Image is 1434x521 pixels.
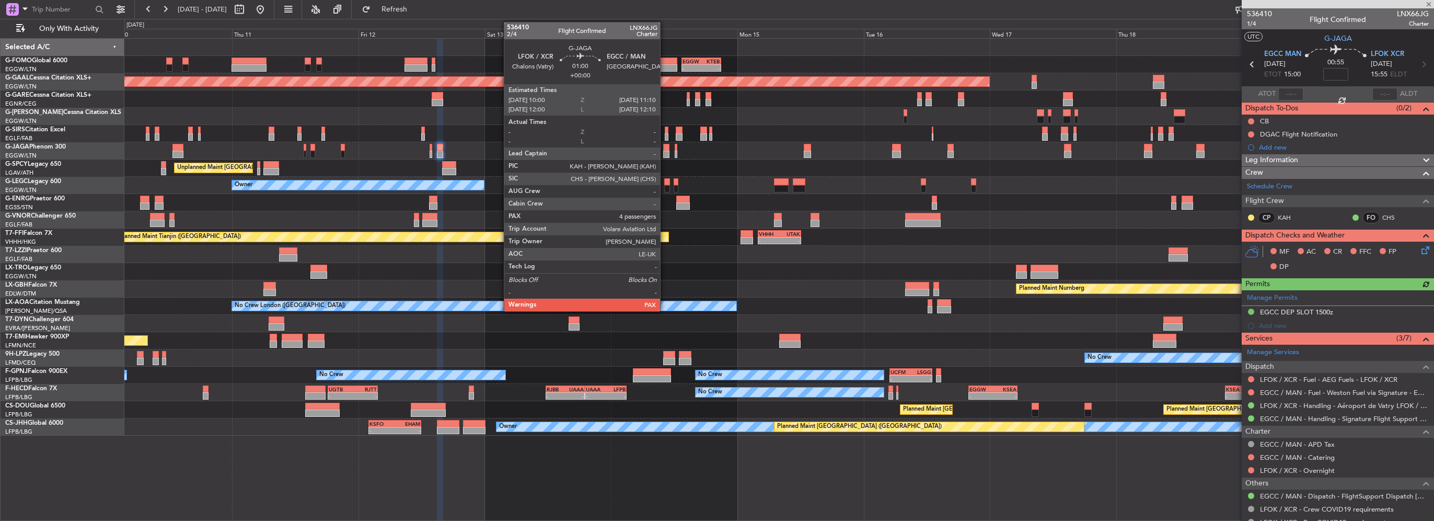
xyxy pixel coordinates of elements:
a: EGLF/FAB [5,221,32,229]
span: T7-LZZI [5,247,27,254]
div: Planned Maint [GEOGRAPHIC_DATA] ([GEOGRAPHIC_DATA]) [777,419,942,435]
div: - [993,393,1016,399]
a: T7-DYNChallenger 604 [5,316,74,323]
div: Fri 12 [358,29,485,38]
span: 536410 [1247,8,1272,19]
button: UTC [1244,32,1263,41]
div: FO [1362,212,1380,223]
a: LFOK / XCR - Crew COVID19 requirements [1260,505,1394,514]
a: F-GPNJFalcon 900EX [5,368,67,375]
a: EGSS/STN [5,203,33,211]
a: LFPB/LBG [5,411,32,418]
a: EGCC / MAN - Fuel - Weston Fuel via Signature - EGCC / MAN [1260,388,1429,397]
a: Schedule Crew [1247,182,1292,192]
a: G-[PERSON_NAME]Cessna Citation XLS [5,109,121,116]
div: - [683,65,701,71]
div: - [759,237,779,244]
span: Flight Crew [1245,195,1284,207]
span: [DATE] - [DATE] [178,5,227,14]
a: CS-DOUGlobal 6500 [5,403,65,409]
span: LX-GBH [5,282,28,288]
span: 00:55 [1327,58,1344,68]
div: Wed 10 [106,29,233,38]
a: G-ENRGPraetor 600 [5,196,65,202]
span: 9H-LPZ [5,351,26,357]
a: G-SPCYLegacy 650 [5,161,61,167]
span: LX-AOA [5,299,29,305]
span: [DATE] [1371,59,1392,70]
a: EGGW/LTN [5,273,37,280]
a: LFOK / XCR - Handling - Aéroport de Vatry LFOK / XCR [1260,401,1429,410]
span: ALDT [1400,89,1417,99]
span: Charter [1245,426,1270,438]
span: G-FOMO [5,58,32,64]
span: G-SPCY [5,161,28,167]
a: LFPB/LBG [5,428,32,436]
a: CHS [1382,213,1406,222]
span: 15:00 [1284,70,1301,80]
div: No Crew [1088,350,1112,366]
span: Charter [1397,19,1429,28]
div: - [1226,393,1249,399]
div: LSGG [911,369,931,375]
div: Tue 16 [864,29,990,38]
div: Planned Maint Tianjin ([GEOGRAPHIC_DATA]) [119,229,241,245]
a: VHHH/HKG [5,238,36,246]
a: KAH [1278,213,1301,222]
span: CR [1333,247,1342,257]
a: G-GARECessna Citation XLS+ [5,92,91,98]
div: Flight Confirmed [1310,14,1366,25]
span: Crew [1245,167,1263,179]
a: EGGW/LTN [5,83,37,90]
a: [PERSON_NAME]/QSA [5,307,67,315]
a: T7-EMIHawker 900XP [5,334,69,340]
span: 15:55 [1371,70,1387,80]
a: LX-TROLegacy 650 [5,265,61,271]
div: No Crew [698,367,722,383]
a: EGGW/LTN [5,65,37,73]
a: EVRA/[PERSON_NAME] [5,324,70,332]
a: LX-GBHFalcon 7X [5,282,57,288]
a: T7-LZZIPraetor 600 [5,247,62,254]
div: UAAA [586,386,606,392]
div: Sun 14 [611,29,737,38]
a: LGAV/ATH [5,169,33,177]
span: G-VNOR [5,213,31,219]
input: Trip Number [32,2,92,17]
a: G-VNORChallenger 650 [5,213,76,219]
div: Mon 15 [737,29,864,38]
div: - [586,393,606,399]
span: F-HECD [5,386,28,392]
a: EGGW/LTN [5,152,37,160]
div: - [547,393,565,399]
span: Others [1245,478,1268,490]
span: [DATE] [1264,59,1286,70]
span: CS-DOU [5,403,30,409]
div: RJTT [353,386,377,392]
div: Thu 11 [232,29,358,38]
a: EGGW/LTN [5,117,37,125]
div: UGTB [329,386,353,392]
div: CB [1260,117,1269,126]
div: No Crew London ([GEOGRAPHIC_DATA]) [235,298,345,314]
a: LFOK / XCR - Fuel - AEG Fuels - LFOK / XCR [1260,375,1397,384]
a: LFMN/NCE [5,342,36,349]
span: Refresh [373,6,417,13]
span: T7-EMI [5,334,26,340]
span: Only With Activity [27,25,110,32]
a: CS-JHHGlobal 6000 [5,420,63,426]
div: VHHH [759,231,779,237]
span: AC [1306,247,1316,257]
span: T7-FFI [5,230,24,236]
div: - [606,393,626,399]
a: EDLW/DTM [5,290,36,298]
span: DP [1279,262,1289,273]
span: G-GARE [5,92,29,98]
a: G-JAGAPhenom 300 [5,144,66,150]
span: G-JAGA [1324,33,1352,44]
div: KSEA [1226,386,1249,392]
a: LFMD/CEQ [5,359,36,367]
div: UCFM [891,369,911,375]
a: EGCC / MAN - Catering [1260,453,1335,462]
div: - [701,65,720,71]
